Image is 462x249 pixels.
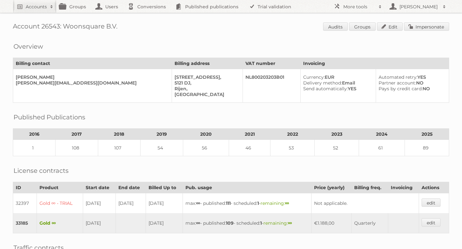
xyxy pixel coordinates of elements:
[13,166,69,175] h2: License contracts
[422,198,441,207] a: edit
[226,200,231,206] strong: 111
[26,4,47,10] h2: Accounts
[175,74,238,80] div: [STREET_ADDRESS],
[146,193,183,213] td: [DATE]
[37,182,83,193] th: Product
[263,220,292,226] span: remaining:
[56,129,98,140] th: 2017
[388,182,419,193] th: Invoicing
[405,129,449,140] th: 2025
[13,140,56,156] td: 1
[303,74,371,80] div: EUR
[323,22,348,31] a: Audits
[13,42,43,51] h2: Overview
[196,220,200,226] strong: ∞
[379,86,444,92] div: NO
[98,140,140,156] td: 107
[141,140,183,156] td: 54
[359,140,405,156] td: 61
[175,80,238,86] div: 5121 DJ,
[16,74,167,80] div: [PERSON_NAME]
[226,220,234,226] strong: 109
[83,193,116,213] td: [DATE]
[229,129,270,140] th: 2021
[172,58,243,69] th: Billing address
[13,22,449,32] h1: Account 26543: Woonsquare B.V.
[146,213,183,233] td: [DATE]
[301,58,449,69] th: Invoicing
[270,140,315,156] td: 53
[303,86,348,92] span: Send automatically:
[352,213,388,233] td: Quarterly
[13,129,56,140] th: 2016
[419,182,449,193] th: Actions
[315,129,359,140] th: 2023
[243,69,301,103] td: NL800203203B01
[359,129,405,140] th: 2024
[13,213,37,233] td: 33185
[196,200,200,206] strong: ∞
[285,200,289,206] strong: ∞
[116,182,146,193] th: End date
[303,80,342,86] span: Delivery method:
[379,80,444,86] div: NO
[183,213,311,233] td: max: - published: - scheduled: -
[16,80,167,86] div: [PERSON_NAME][EMAIL_ADDRESS][DOMAIN_NAME]
[404,22,449,31] a: Impersonate
[141,129,183,140] th: 2019
[261,200,289,206] span: remaining:
[37,213,83,233] td: Gold ∞
[257,200,259,206] strong: 1
[83,182,116,193] th: Start date
[98,129,140,140] th: 2018
[260,220,262,226] strong: 1
[405,140,449,156] td: 89
[13,58,172,69] th: Billing contact
[398,4,440,10] h2: [PERSON_NAME]
[270,129,315,140] th: 2022
[13,182,37,193] th: ID
[243,58,301,69] th: VAT number
[379,74,444,80] div: YES
[315,140,359,156] td: 52
[56,140,98,156] td: 108
[183,193,311,213] td: max: - published: - scheduled: -
[303,80,371,86] div: Email
[303,86,371,92] div: YES
[183,129,229,140] th: 2020
[37,193,83,213] td: Gold ∞ - TRIAL
[379,86,423,92] span: Pays by credit card:
[311,193,419,213] td: Not applicable.
[229,140,270,156] td: 46
[303,74,325,80] span: Currency:
[311,182,352,193] th: Price (yearly)
[13,193,37,213] td: 32397
[116,193,146,213] td: [DATE]
[175,86,238,92] div: Rijen,
[288,220,292,226] strong: ∞
[83,213,116,233] td: [DATE]
[183,140,229,156] td: 56
[377,22,403,31] a: Edit
[13,112,85,122] h2: Published Publications
[379,80,416,86] span: Partner account:
[349,22,376,31] a: Groups
[343,4,375,10] h2: More tools
[175,92,238,97] div: [GEOGRAPHIC_DATA]
[422,218,441,227] a: edit
[352,182,388,193] th: Billing freq.
[183,182,311,193] th: Pub. usage
[379,74,417,80] span: Automated retry:
[311,213,352,233] td: €1.188,00
[146,182,183,193] th: Billed Up to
